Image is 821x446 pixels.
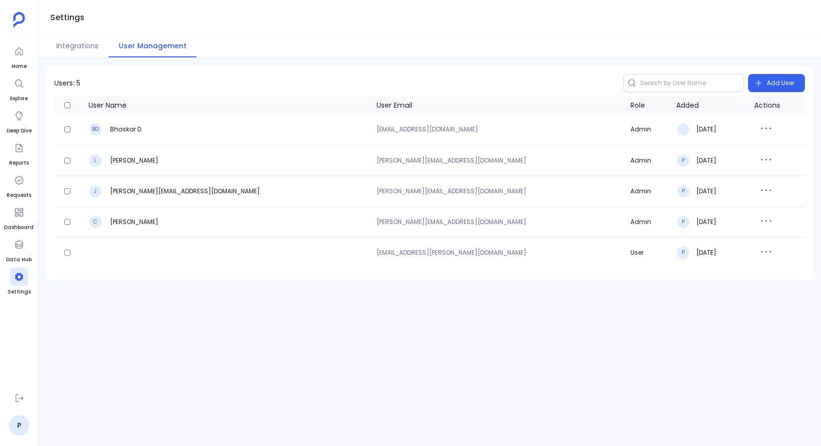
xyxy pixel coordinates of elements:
[4,224,34,232] span: Dashboard
[46,36,109,57] button: Integrations
[682,158,685,164] p: P
[682,188,685,194] p: P
[626,145,673,176] td: Admin
[377,250,622,256] p: [EMAIL_ADDRESS][PERSON_NAME][DOMAIN_NAME]
[109,218,158,226] h3: [PERSON_NAME]
[10,95,28,103] span: Explore
[682,250,685,256] p: P
[696,249,716,257] h3: [DATE]
[7,191,31,199] span: Requests
[109,36,197,57] button: User Management
[754,100,780,110] div: Actions
[377,219,622,225] p: [PERSON_NAME][EMAIL_ADDRESS][DOMAIN_NAME]
[7,171,31,199] a: Requests
[696,125,716,133] h3: [DATE]
[630,100,645,110] div: Role
[682,219,685,225] p: P
[377,188,622,194] p: [PERSON_NAME][EMAIL_ADDRESS][DOMAIN_NAME]
[109,187,260,195] h3: [PERSON_NAME][EMAIL_ADDRESS][DOMAIN_NAME]
[94,188,97,194] p: J
[94,219,97,225] p: C
[8,288,31,296] span: Settings
[109,157,158,165] h3: [PERSON_NAME]
[10,42,28,70] a: Home
[626,176,673,206] td: Admin
[377,100,412,110] div: User Email
[696,218,716,226] h3: [DATE]
[696,187,716,195] h3: [DATE]
[9,139,29,167] a: Reports
[88,100,127,110] div: User Name
[50,11,84,25] h1: Settings
[6,256,32,264] span: Data Hub
[377,126,622,132] p: [EMAIL_ADDRESS][DOMAIN_NAME]
[10,62,28,70] span: Home
[7,127,32,135] span: Deep Dive
[109,125,141,133] h3: Bhaskar D
[54,78,80,88] p: Users: 5
[8,268,31,296] a: Settings
[676,100,699,110] div: Added
[4,203,34,232] a: Dashboard
[767,75,794,91] span: Add User
[626,114,673,145] td: Admin
[696,157,716,165] h3: [DATE]
[92,126,99,132] p: BD
[626,206,673,237] td: Admin
[7,107,32,135] a: Deep Dive
[6,236,32,264] a: Data Hub
[9,415,29,435] a: P
[10,75,28,103] a: Explore
[9,159,29,167] span: Reports
[13,12,25,27] img: petavue logo
[748,74,805,92] button: Add User
[623,74,744,92] input: Search by User Name
[626,237,673,268] td: User
[94,158,97,164] p: L
[377,158,622,164] p: [PERSON_NAME][EMAIL_ADDRESS][DOMAIN_NAME]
